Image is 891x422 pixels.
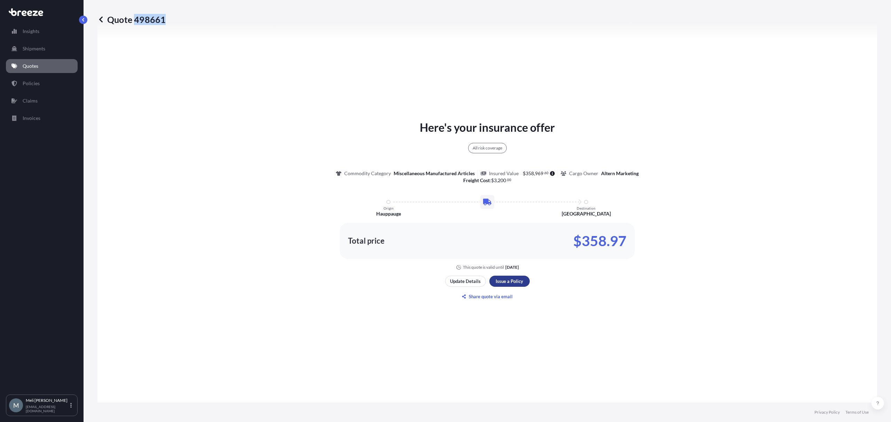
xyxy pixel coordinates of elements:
p: $358.97 [573,235,626,246]
span: 3 [494,178,497,183]
p: Update Details [450,278,481,285]
p: : [463,177,512,184]
p: [GEOGRAPHIC_DATA] [562,210,611,217]
span: 00 [507,179,511,181]
p: Here's your insurance offer [420,119,555,136]
p: Commodity Category [344,170,391,177]
a: Privacy Policy [814,409,840,415]
b: Freight Cost [463,177,490,183]
span: 969 [535,171,543,176]
p: Claims [23,97,38,104]
span: 60 [544,172,549,174]
a: Invoices [6,111,78,125]
p: Altern Marketing [601,170,639,177]
span: . [506,179,507,181]
p: Total price [348,237,385,244]
p: Quote 498661 [97,14,166,25]
span: M [13,402,19,409]
p: Cargo Owner [569,170,598,177]
span: 358 [526,171,534,176]
p: Meli [PERSON_NAME] [26,398,69,403]
a: Terms of Use [845,409,869,415]
p: Quotes [23,63,38,70]
a: Claims [6,94,78,108]
button: Issue a Policy [489,276,530,287]
p: Insured Value [489,170,519,177]
p: Destination [577,206,596,210]
p: Issue a Policy [496,278,523,285]
p: [EMAIL_ADDRESS][DOMAIN_NAME] [26,405,69,413]
button: Share quote via email [445,291,530,302]
span: $ [491,178,494,183]
p: Hauppauge [376,210,401,217]
span: , [497,178,498,183]
a: Shipments [6,42,78,56]
p: Share quote via email [469,293,513,300]
span: . [544,172,544,174]
span: 200 [498,178,506,183]
p: Origin [384,206,394,210]
p: [DATE] [505,265,519,270]
span: , [534,171,535,176]
button: Update Details [445,276,486,287]
p: Insights [23,28,39,35]
p: Policies [23,80,40,87]
a: Policies [6,76,78,90]
p: Invoices [23,115,40,122]
span: $ [523,171,526,176]
a: Insights [6,24,78,38]
p: Shipments [23,45,45,52]
p: Miscellaneous Manufactured Articles [394,170,475,177]
p: This quote is valid until [463,265,504,270]
div: All risk coverage [468,143,507,153]
a: Quotes [6,59,78,73]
